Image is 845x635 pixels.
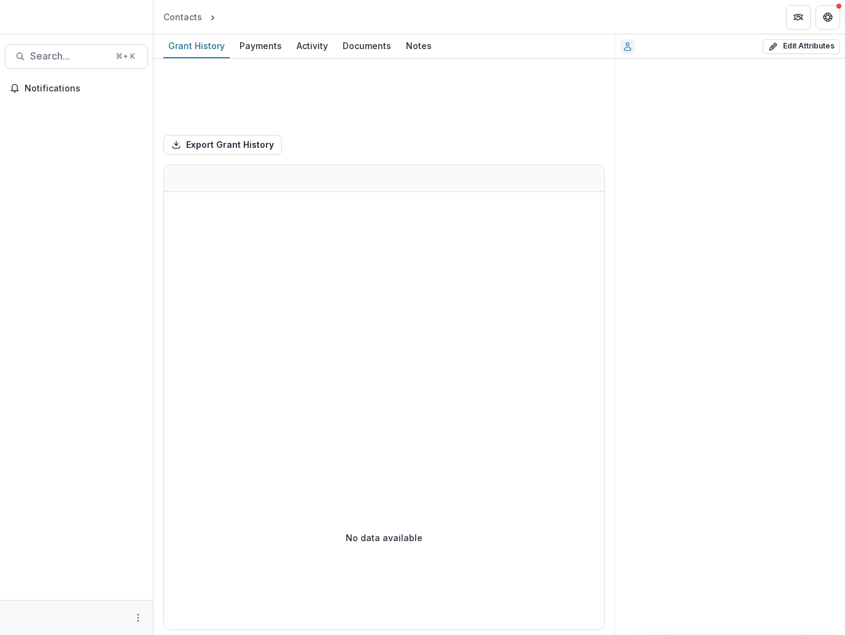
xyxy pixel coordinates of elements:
a: Payments [235,34,287,58]
p: No data available [346,531,422,544]
span: Notifications [25,83,143,94]
button: Notifications [5,79,148,98]
div: Contacts [163,10,202,23]
button: Get Help [816,5,840,29]
button: Partners [786,5,811,29]
div: Documents [338,37,396,55]
span: Search... [30,50,108,62]
div: ⌘ + K [113,50,138,63]
div: Notes [401,37,437,55]
div: Activity [292,37,333,55]
a: Documents [338,34,396,58]
a: Grant History [163,34,230,58]
a: Notes [401,34,437,58]
button: More [131,610,146,625]
a: Activity [292,34,333,58]
button: Export Grant History [163,135,282,155]
a: Contacts [158,8,207,26]
button: Search... [5,44,148,69]
button: Edit Attributes [763,39,840,54]
div: Grant History [163,37,230,55]
nav: breadcrumb [158,8,270,26]
div: Payments [235,37,287,55]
